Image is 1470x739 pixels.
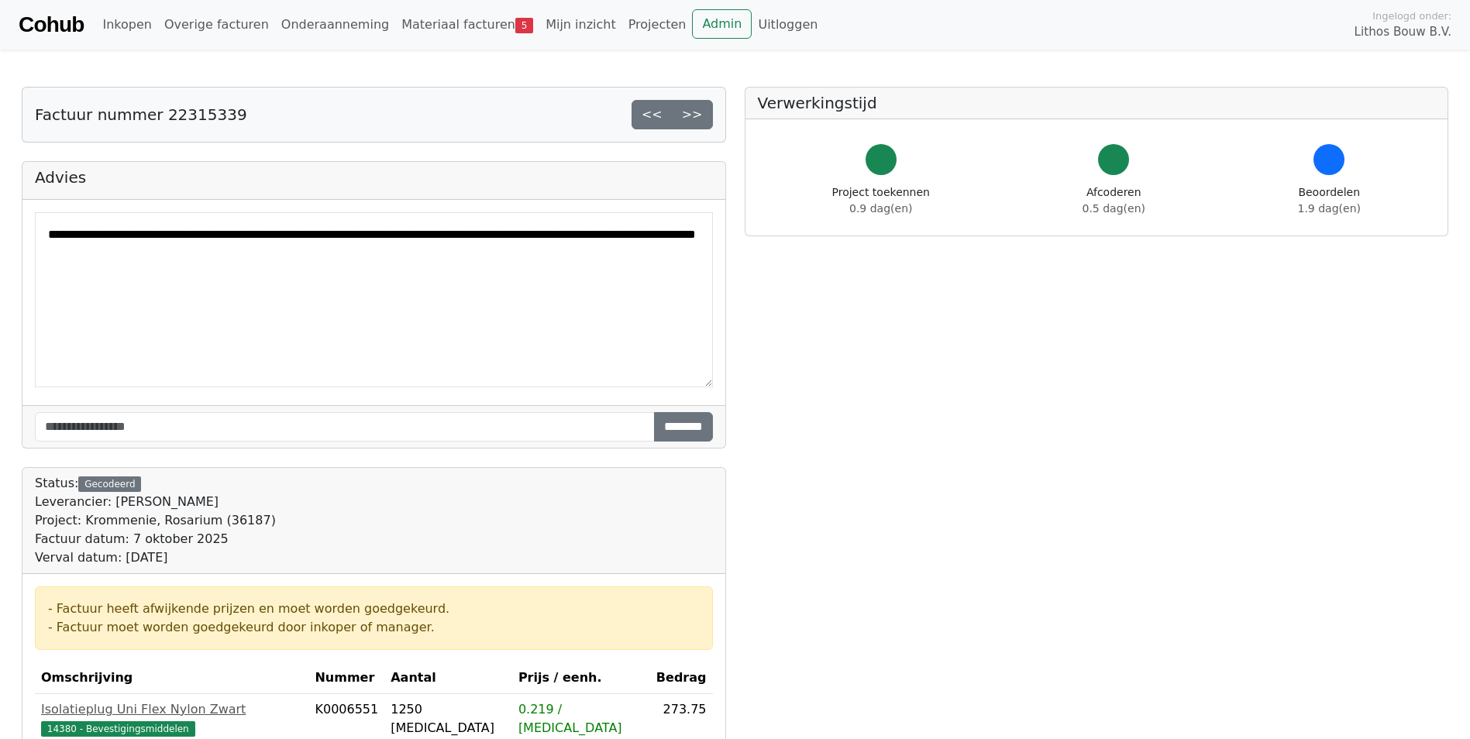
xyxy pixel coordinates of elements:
[1372,9,1451,23] span: Ingelogd onder:
[849,202,912,215] span: 0.9 dag(en)
[19,6,84,43] a: Cohub
[96,9,157,40] a: Inkopen
[539,9,622,40] a: Mijn inzicht
[1355,23,1451,41] span: Lithos Bouw B.V.
[35,493,276,511] div: Leverancier: [PERSON_NAME]
[48,618,700,637] div: - Factuur moet worden goedgekeurd door inkoper of manager.
[35,662,308,694] th: Omschrijving
[632,100,673,129] a: <<
[41,700,302,719] div: Isolatieplug Uni Flex Nylon Zwart
[384,662,512,694] th: Aantal
[758,94,1436,112] h5: Verwerkingstijd
[518,700,642,737] div: 0.219 / [MEDICAL_DATA]
[1298,184,1361,217] div: Beoordelen
[41,721,195,737] span: 14380 - Bevestigingsmiddelen
[41,700,302,737] a: Isolatieplug Uni Flex Nylon Zwart14380 - Bevestigingsmiddelen
[515,18,533,33] span: 5
[35,511,276,530] div: Project: Krommenie, Rosarium (36187)
[692,9,752,39] a: Admin
[649,662,712,694] th: Bedrag
[275,9,395,40] a: Onderaanneming
[35,548,276,567] div: Verval datum: [DATE]
[35,168,713,187] h5: Advies
[78,476,141,492] div: Gecodeerd
[35,474,276,567] div: Status:
[35,530,276,548] div: Factuur datum: 7 oktober 2025
[308,662,384,694] th: Nummer
[391,700,506,737] div: 1250 [MEDICAL_DATA]
[48,600,700,618] div: - Factuur heeft afwijkende prijzen en moet worden goedgekeurd.
[395,9,539,40] a: Materiaal facturen5
[1298,202,1361,215] span: 1.9 dag(en)
[1083,202,1145,215] span: 0.5 dag(en)
[512,662,649,694] th: Prijs / eenh.
[1083,184,1145,217] div: Afcoderen
[752,9,824,40] a: Uitloggen
[35,105,247,124] h5: Factuur nummer 22315339
[672,100,713,129] a: >>
[158,9,275,40] a: Overige facturen
[832,184,930,217] div: Project toekennen
[622,9,693,40] a: Projecten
